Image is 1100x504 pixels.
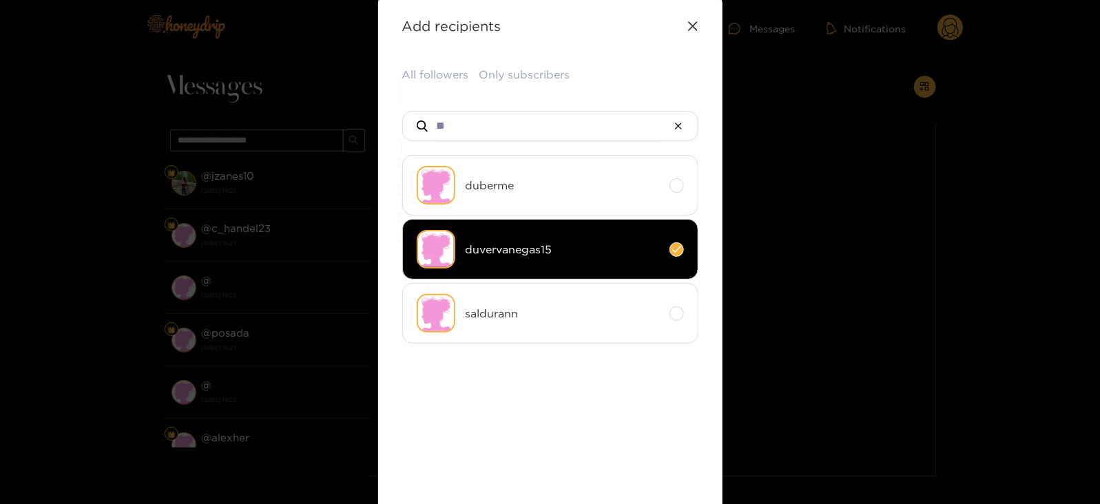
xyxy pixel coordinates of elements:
[466,306,659,322] span: saldurann
[402,67,469,83] button: All followers
[417,230,455,269] img: no-avatar.png
[402,18,501,34] strong: Add recipients
[466,242,659,258] span: duvervanegas15
[417,166,455,204] img: no-avatar.png
[466,178,659,193] span: duberme
[417,294,455,333] img: no-avatar.png
[479,67,570,83] button: Only subscribers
